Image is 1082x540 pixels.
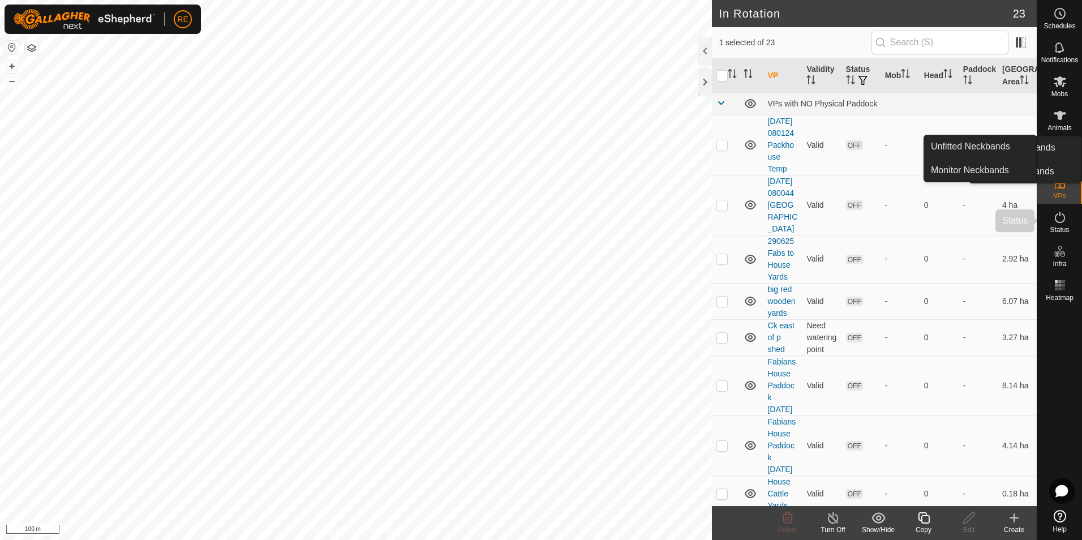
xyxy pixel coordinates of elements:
span: OFF [846,441,863,451]
span: Infra [1053,260,1066,267]
span: OFF [846,255,863,264]
h2: In Rotation [719,7,1012,20]
p-sorticon: Activate to sort [806,77,815,86]
span: Monitor Neckbands [931,164,1009,177]
td: Valid [802,115,841,175]
td: Valid [802,475,841,512]
td: 0 [920,175,959,235]
td: 0 [920,235,959,283]
button: – [5,74,19,88]
td: 3.27 ha [998,319,1037,355]
span: Notifications [1041,57,1078,63]
span: OFF [846,489,863,499]
td: 0 [920,115,959,175]
div: Copy [901,525,946,535]
th: Paddock [959,59,998,93]
td: - [959,475,998,512]
span: 1 selected of 23 [719,37,871,49]
td: - [959,175,998,235]
div: Show/Hide [856,525,901,535]
a: Unfitted Neckbands [924,135,1036,158]
span: Unfitted Neckbands [931,140,1010,153]
div: Create [991,525,1037,535]
div: - [885,139,915,151]
div: - [885,380,915,392]
a: big red wooden yards [767,285,795,318]
a: Fabians House Paddock [DATE] [767,417,796,474]
th: VP [763,59,802,93]
a: Monitor Neckbands [924,159,1036,182]
th: Mob [881,59,920,93]
span: OFF [846,200,863,210]
div: - [885,332,915,344]
td: Valid [802,283,841,319]
div: - [885,199,915,211]
p-sorticon: Activate to sort [901,71,910,80]
a: [DATE] 080044 [GEOGRAPHIC_DATA] [767,177,797,233]
span: Schedules [1044,23,1075,29]
td: Valid [802,355,841,415]
button: Map Layers [25,41,38,55]
span: Delete [778,526,798,534]
th: Status [841,59,881,93]
td: Valid [802,235,841,283]
a: [DATE] 080124 Packhouse Temp [767,117,794,173]
td: 8.14 ha [998,355,1037,415]
td: - [959,355,998,415]
td: 0 [920,355,959,415]
p-sorticon: Activate to sort [728,71,737,80]
div: VPs with NO Physical Paddock [767,99,1032,108]
p-sorticon: Activate to sort [846,77,855,86]
a: Help [1037,505,1082,537]
td: - [959,415,998,475]
p-sorticon: Activate to sort [963,77,972,86]
span: Heatmap [1046,294,1074,301]
p-sorticon: Activate to sort [1020,77,1029,86]
p-sorticon: Activate to sort [943,71,952,80]
span: OFF [846,333,863,342]
td: 0 [920,283,959,319]
div: Turn Off [810,525,856,535]
a: House Cattle Yards [767,477,790,510]
td: Valid [802,415,841,475]
span: RE [177,14,188,25]
p-sorticon: Activate to sort [744,71,753,80]
div: - [885,488,915,500]
td: - [959,319,998,355]
td: 6.07 ha [998,283,1037,319]
span: Help [1053,526,1067,533]
span: Animals [1047,125,1072,131]
span: OFF [846,140,863,150]
td: - [959,283,998,319]
span: Mobs [1051,91,1068,97]
th: Head [920,59,959,93]
a: Ck east of p shed [767,321,794,354]
td: Valid [802,175,841,235]
span: 23 [1013,5,1025,22]
th: Validity [802,59,841,93]
td: 0 [920,475,959,512]
td: 4.14 ha [998,415,1037,475]
a: Contact Us [367,525,401,535]
img: Gallagher Logo [14,9,155,29]
span: VPs [1053,192,1066,199]
button: + [5,59,19,73]
td: - [959,235,998,283]
input: Search (S) [871,31,1008,54]
div: - [885,440,915,452]
button: Reset Map [5,41,19,54]
a: 290625 Fabs to House Yards [767,237,794,281]
td: 0 [920,415,959,475]
a: Privacy Policy [311,525,354,535]
span: OFF [846,381,863,391]
td: 0.18 ha [998,475,1037,512]
td: 3.59 ha [998,115,1037,175]
td: 4 ha [998,175,1037,235]
a: Fabians House Paddock [DATE] [767,357,796,414]
div: - [885,253,915,265]
span: OFF [846,297,863,306]
td: Need watering point [802,319,841,355]
div: - [885,295,915,307]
